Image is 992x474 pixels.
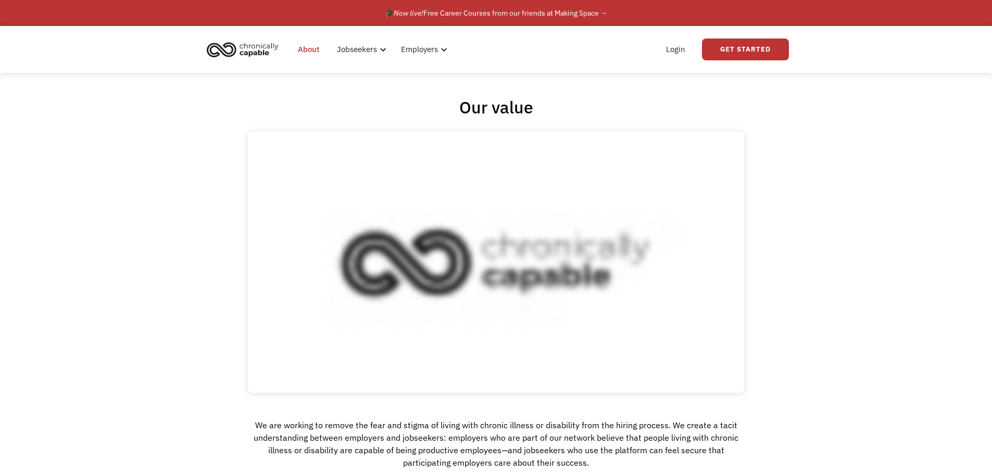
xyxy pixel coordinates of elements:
h1: Our value [459,97,533,118]
div: 🎓 Free Career Courses from our friends at Making Space → [385,7,608,19]
a: About [292,33,325,66]
a: Login [660,33,692,66]
em: Now live! [394,8,423,18]
img: Chronically Capable logo [204,38,282,61]
div: Employers [401,43,438,56]
a: Get Started [702,39,789,60]
div: Jobseekers [337,43,377,56]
